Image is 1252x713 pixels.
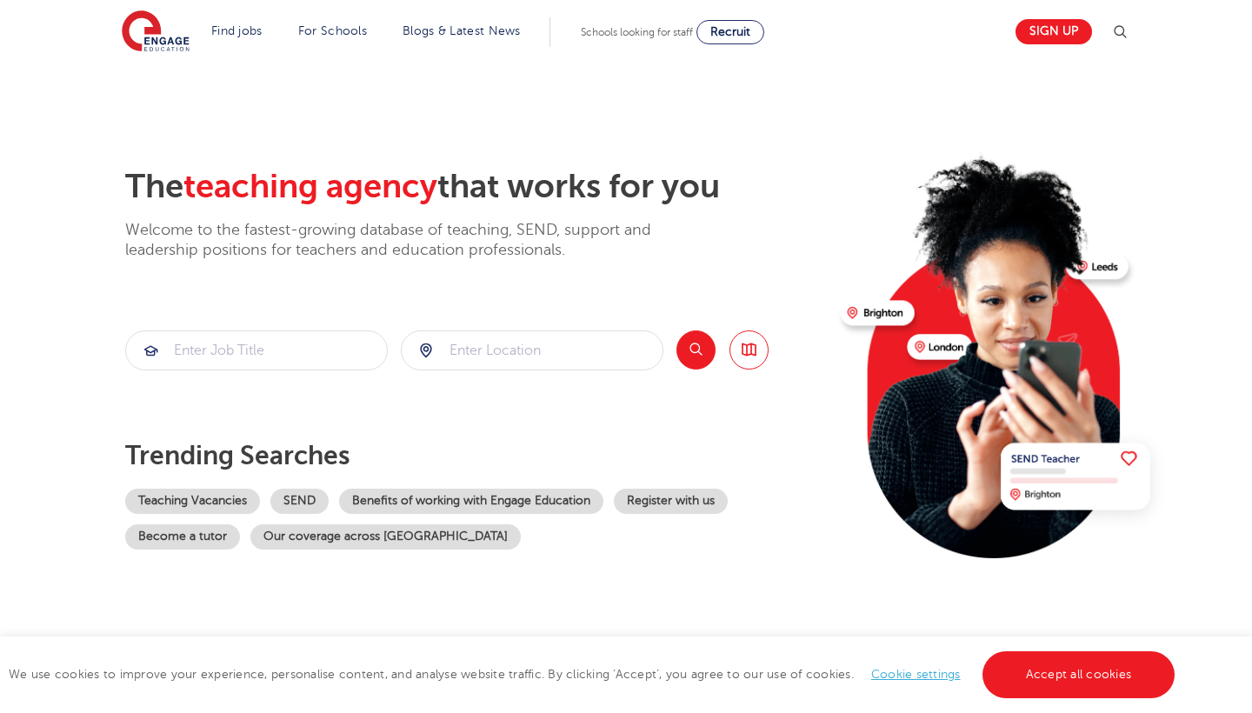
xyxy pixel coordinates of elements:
a: Register with us [614,489,728,514]
span: teaching agency [183,168,437,205]
img: Engage Education [122,10,190,54]
a: Blogs & Latest News [403,24,521,37]
a: Become a tutor [125,524,240,550]
a: Recruit [696,20,764,44]
span: Recruit [710,25,750,38]
h2: The that works for you [125,167,827,207]
a: For Schools [298,24,367,37]
a: Sign up [1016,19,1092,44]
div: Submit [401,330,663,370]
input: Submit [126,331,387,370]
a: Find jobs [211,24,263,37]
a: Teaching Vacancies [125,489,260,514]
a: SEND [270,489,329,514]
div: Submit [125,330,388,370]
a: Cookie settings [871,668,961,681]
span: We use cookies to improve your experience, personalise content, and analyse website traffic. By c... [9,668,1179,681]
input: Submit [402,331,663,370]
button: Search [676,330,716,370]
p: Trending searches [125,440,827,471]
a: Benefits of working with Engage Education [339,489,603,514]
p: Welcome to the fastest-growing database of teaching, SEND, support and leadership positions for t... [125,220,699,261]
span: Schools looking for staff [581,26,693,38]
a: Our coverage across [GEOGRAPHIC_DATA] [250,524,521,550]
a: Accept all cookies [982,651,1175,698]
